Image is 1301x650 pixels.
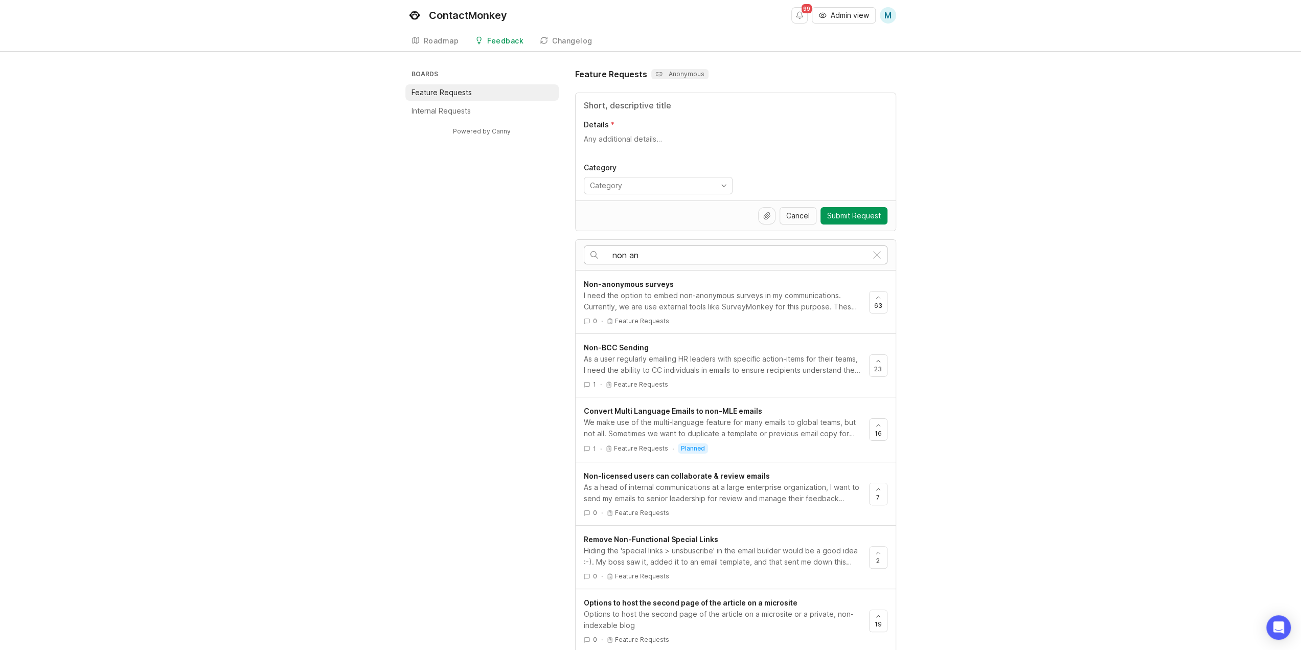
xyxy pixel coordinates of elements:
button: 7 [869,483,887,505]
div: · [601,317,603,325]
span: M [884,9,892,21]
span: Options to host the second page of the article on a microsite [584,598,797,607]
div: Feedback [487,37,523,44]
span: Submit Request [827,211,881,221]
a: Internal Requests [405,103,559,119]
button: 63 [869,291,887,313]
span: Cancel [786,211,810,221]
div: ContactMonkey [429,10,507,20]
input: Title [584,99,887,111]
span: 19 [875,620,882,629]
div: Changelog [552,37,592,44]
a: Changelog [534,31,599,52]
a: Feature Requests [405,84,559,101]
h3: Boards [409,68,559,82]
span: Non-BCC Sending [584,343,649,352]
span: 7 [876,493,880,502]
button: 2 [869,546,887,569]
span: Non-anonymous surveys [584,280,674,288]
a: Options to host the second page of the article on a micrositeOptions to host the second page of t... [584,597,869,644]
a: Non-BCC SendingAs a user regularly emailing HR leaders with specific action-items for their teams... [584,342,869,389]
p: Feature Requests [412,87,472,98]
button: 16 [869,418,887,441]
button: Admin view [812,7,876,24]
span: 0 [593,508,597,517]
a: Feedback [469,31,530,52]
p: Feature Requests [615,317,669,325]
button: Notifications [791,7,808,24]
div: · [672,444,674,453]
input: Search… [612,250,867,261]
div: toggle menu [584,177,733,194]
p: Category [584,163,733,173]
div: Open Intercom Messenger [1266,615,1291,640]
svg: toggle icon [716,182,732,190]
a: Non-anonymous surveysI need the option to embed non-anonymous surveys in my communications. Curre... [584,279,869,325]
div: We make use of the multi-language feature for many emails to global teams, but not all. Sometimes... [584,417,861,439]
div: · [600,380,602,389]
div: Hiding the 'special links > unsbuscribe' in the email builder would be a good idea :-). My boss s... [584,545,861,568]
span: 1 [593,444,596,453]
a: Non-licensed users can collaborate & review emailsAs a head of internal communications at a large... [584,470,869,517]
p: Feature Requests [615,509,669,517]
button: M [880,7,896,24]
div: As a head of internal communications at a large enterprise organization, I want to send my emails... [584,482,861,504]
span: Remove Non-Functional Special Links [584,535,718,544]
p: Details [584,120,609,130]
a: Powered by Canny [451,125,512,137]
h1: Feature Requests [575,68,647,80]
p: Anonymous [655,70,704,78]
button: Cancel [780,207,816,225]
div: As a user regularly emailing HR leaders with specific action-items for their teams, I need the ab... [584,353,861,376]
p: Internal Requests [412,106,471,116]
span: Convert Multi Language Emails to non-MLE emails [584,407,762,415]
a: Remove Non-Functional Special LinksHiding the 'special links > unsbuscribe' in the email builder ... [584,534,869,580]
button: Submit Request [820,207,887,225]
a: Convert Multi Language Emails to non-MLE emailsWe make use of the multi-language feature for many... [584,406,869,454]
p: Feature Requests [615,572,669,580]
div: · [601,635,603,644]
div: · [601,508,603,517]
p: Feature Requests [614,444,668,453]
div: · [601,572,603,580]
input: Category [590,180,715,191]
div: · [600,444,602,453]
p: planned [681,444,705,453]
button: 19 [869,610,887,632]
button: 23 [869,354,887,377]
span: 0 [593,317,597,325]
a: Roadmap [405,31,465,52]
p: Feature Requests [615,636,669,644]
span: 1 [593,380,596,389]
span: Non-licensed users can collaborate & review emails [584,472,770,480]
span: 23 [874,365,882,373]
span: 63 [874,301,882,310]
span: 0 [593,635,597,644]
div: Roadmap [424,37,459,44]
span: 99 [802,4,812,13]
span: Admin view [831,10,869,20]
span: 2 [876,556,880,565]
div: I need the option to embed non-anonymous surveys in my communications. Currently, we are use exte... [584,290,861,312]
span: 0 [593,572,597,580]
img: ContactMonkey logo [405,6,424,25]
p: Feature Requests [614,380,668,389]
textarea: Details [584,134,887,154]
span: 16 [875,429,882,438]
div: Options to host the second page of the article on a microsite or a private, non-indexable blog [584,609,861,631]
